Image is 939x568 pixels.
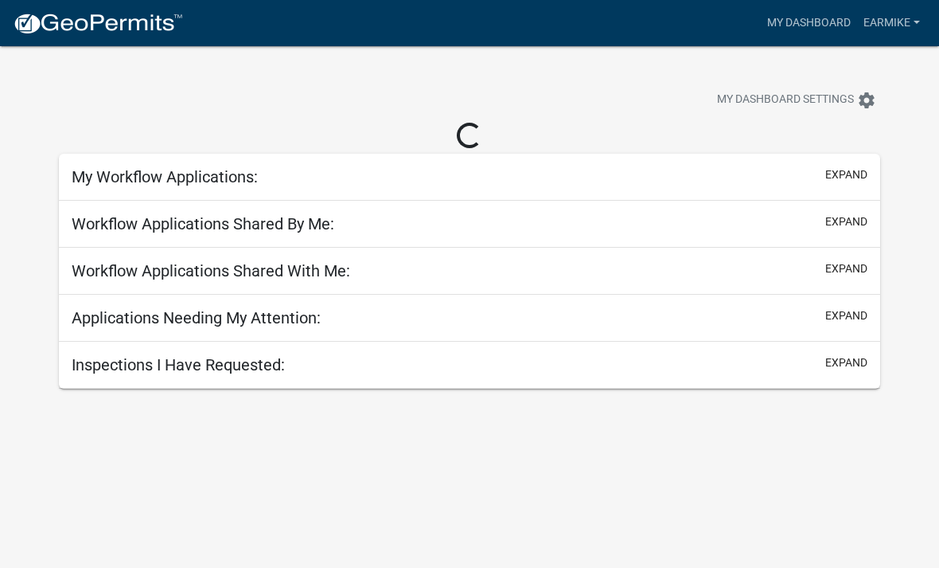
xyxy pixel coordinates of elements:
h5: Workflow Applications Shared By Me: [72,214,334,233]
h5: Inspections I Have Requested: [72,355,285,374]
button: My Dashboard Settingssettings [704,84,889,116]
h5: Applications Needing My Attention: [72,308,321,327]
span: My Dashboard Settings [717,91,854,110]
button: expand [825,260,867,277]
button: expand [825,213,867,230]
h5: Workflow Applications Shared With Me: [72,261,350,280]
button: expand [825,308,867,324]
i: settings [857,91,876,110]
button: expand [825,166,867,183]
a: My Dashboard [761,8,857,38]
a: EarMike [857,8,926,38]
button: expand [825,355,867,371]
h5: My Workflow Applications: [72,167,258,186]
